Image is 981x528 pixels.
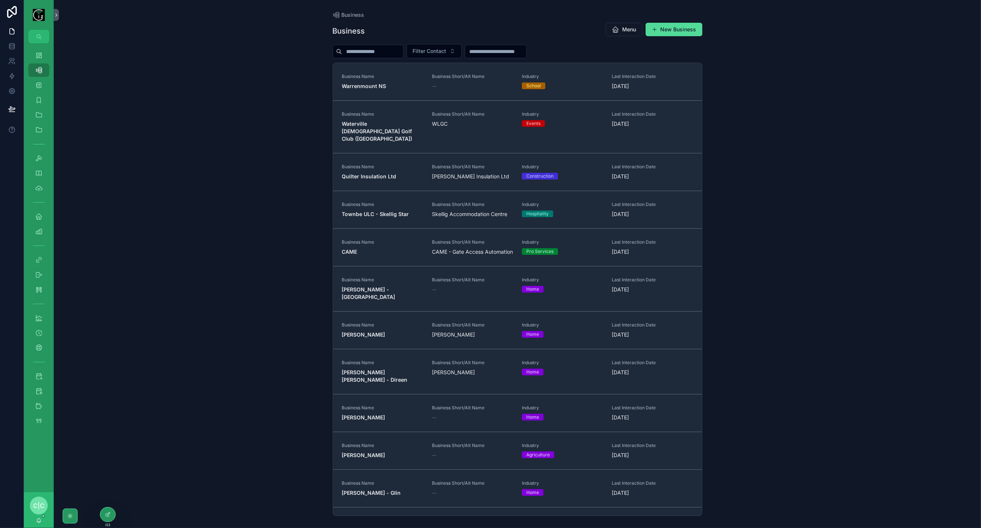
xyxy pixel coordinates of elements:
span: [PERSON_NAME] Insulation Ltd [432,173,513,180]
span: Industry [522,201,603,207]
span: Business Short/Alt Name [432,405,513,411]
a: Business NameWaterville [DEMOGRAPHIC_DATA] Golf Club ([GEOGRAPHIC_DATA])Business Short/Alt NameWL... [333,101,702,153]
a: Business NameTownbe ULC - Skellig StarBusiness Short/Alt NameSkellig Accommodation CentreIndustry... [333,191,702,229]
span: WLGC [432,120,513,128]
p: [DATE] [612,286,629,293]
span: Business Short/Alt Name [432,360,513,366]
strong: Townbe ULC - Skellig Star [342,211,409,217]
span: Business Short/Alt Name [432,277,513,283]
strong: [PERSON_NAME] [342,414,385,421]
span: Business Name [342,111,423,117]
span: Last Interaction Date [612,480,693,486]
span: Skellig Accommodation Centre [432,210,513,218]
span: Last Interaction Date [612,405,693,411]
strong: CAME [342,249,357,255]
span: Industry [522,322,603,328]
div: scrollable content [24,43,54,437]
p: [DATE] [612,173,629,180]
span: CAME - Gate Access Automation [432,248,513,256]
span: Business Name [342,239,423,245]
span: Business Short/Alt Name [432,239,513,245]
span: Last Interaction Date [612,164,693,170]
strong: [PERSON_NAME] [342,331,385,338]
span: Business Short/Alt Name [432,322,513,328]
strong: Warrenmount NS [342,83,386,89]
span: Business Name [342,443,423,449]
span: [PERSON_NAME] [432,369,513,376]
p: [DATE] [612,120,629,128]
span: Business Name [342,164,423,170]
a: Business Name[PERSON_NAME]Business Short/Alt Name[PERSON_NAME]IndustryHomeLast Interaction Date[D... [333,312,702,349]
span: Industry [522,239,603,245]
a: Business Name[PERSON_NAME]Business Short/Alt Name--IndustryHomeLast Interaction Date[DATE] [333,394,702,432]
span: Business Name [342,74,423,79]
span: -- [432,82,436,90]
span: Industry [522,74,603,79]
p: [DATE] [612,489,629,497]
span: Filter Contact [413,47,446,55]
p: [DATE] [612,452,629,459]
div: Home [526,331,539,338]
strong: Waterville [DEMOGRAPHIC_DATA] Golf Club ([GEOGRAPHIC_DATA]) [342,121,414,142]
a: Business Name[PERSON_NAME] - GlinBusiness Short/Alt Name--IndustryHomeLast Interaction Date[DATE] [333,470,702,507]
p: [DATE] [612,210,629,218]
span: Business [342,11,364,19]
span: Business Short/Alt Name [432,443,513,449]
p: [DATE] [612,414,629,421]
div: Home [526,286,539,293]
span: Last Interaction Date [612,443,693,449]
button: Menu [606,23,643,36]
span: Industry [522,111,603,117]
img: App logo [33,9,45,21]
span: Last Interaction Date [612,239,693,245]
button: Select Button [407,44,462,58]
p: [DATE] [612,82,629,90]
span: Industry [522,164,603,170]
span: -- [432,414,436,421]
span: [PERSON_NAME] [432,331,513,338]
p: [DATE] [612,331,629,338]
strong: Quilter Insulation Ltd [342,173,397,179]
a: Business NameWarrenmount NSBusiness Short/Alt Name--IndustrySchoolLast Interaction Date[DATE] [333,63,702,101]
span: Industry [522,360,603,366]
strong: [PERSON_NAME] - Glin [342,490,401,496]
div: Home [526,414,539,421]
span: Last Interaction Date [612,277,693,283]
span: Business Short/Alt Name [432,74,513,79]
span: Industry [522,480,603,486]
span: Last Interaction Date [612,74,693,79]
span: Business Short/Alt Name [432,201,513,207]
span: Business Name [342,201,423,207]
span: Business Name [342,277,423,283]
div: Construction [526,173,554,179]
span: Industry [522,443,603,449]
span: Business Name [342,360,423,366]
strong: [PERSON_NAME] - [GEOGRAPHIC_DATA] [342,286,395,300]
h1: Business [333,26,365,36]
a: Business Name[PERSON_NAME]Business Short/Alt Name--IndustryAgricultureLast Interaction Date[DATE] [333,432,702,470]
p: [DATE] [612,248,629,256]
span: Menu [623,26,636,33]
span: Industry [522,277,603,283]
div: Agriculture [526,452,550,458]
p: [DATE] [612,369,629,376]
a: Business NameQuilter Insulation LtdBusiness Short/Alt Name[PERSON_NAME] Insulation LtdIndustryCon... [333,153,702,191]
span: Business Name [342,405,423,411]
span: -- [432,489,436,497]
a: Business Name[PERSON_NAME] [PERSON_NAME] - DireenBusiness Short/Alt Name[PERSON_NAME]IndustryHome... [333,349,702,394]
div: Hospitality [526,210,549,217]
div: Home [526,369,539,375]
span: Last Interaction Date [612,322,693,328]
strong: [PERSON_NAME] [342,452,385,458]
span: -- [432,452,436,459]
span: Last Interaction Date [612,201,693,207]
button: New Business [646,23,702,36]
strong: [PERSON_NAME] [PERSON_NAME] - Direen [342,369,408,383]
span: Last Interaction Date [612,360,693,366]
span: Business Name [342,480,423,486]
span: Industry [522,405,603,411]
div: Pro Services [526,248,554,255]
a: Business [333,11,364,19]
span: Business Short/Alt Name [432,480,513,486]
